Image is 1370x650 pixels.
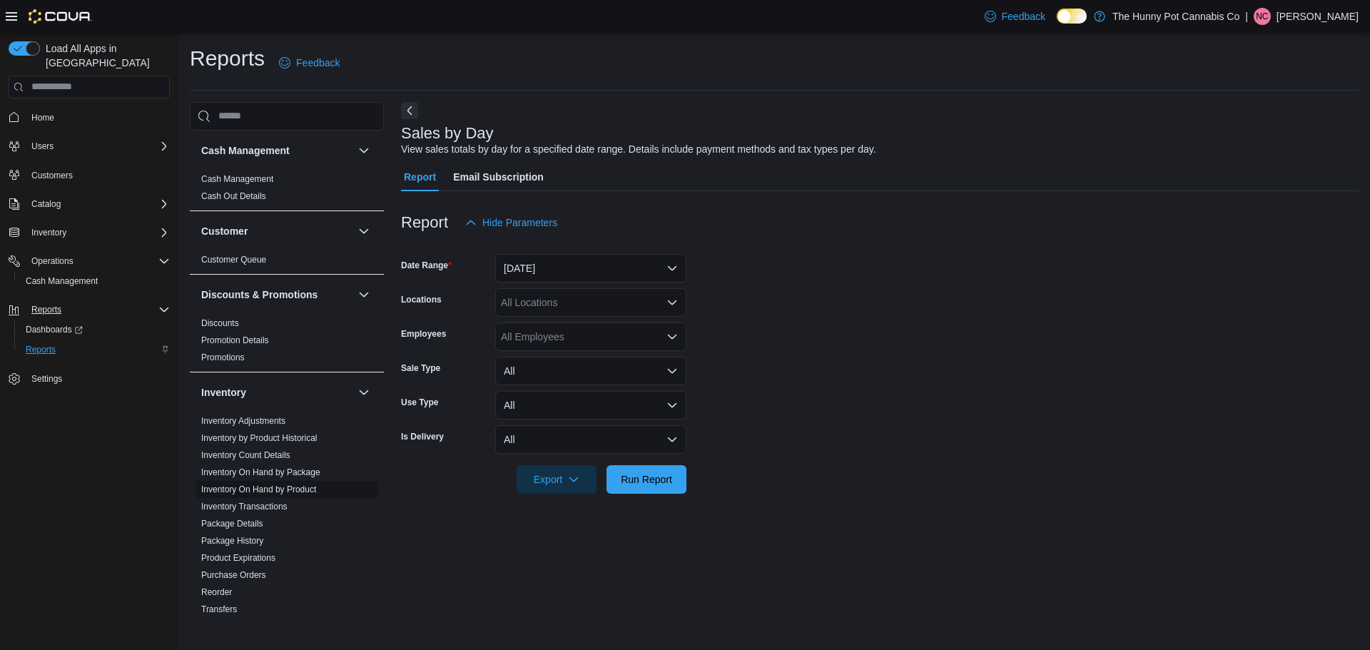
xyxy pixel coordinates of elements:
button: Inventory [355,384,372,401]
h3: Sales by Day [401,125,494,142]
span: Feedback [1002,9,1045,24]
button: Run Report [607,465,686,494]
h3: Cash Management [201,143,290,158]
button: Next [401,102,418,119]
span: Report [404,163,436,191]
label: Employees [401,328,446,340]
a: Promotions [201,352,245,362]
span: Dashboards [20,321,170,338]
label: Sale Type [401,362,440,374]
button: [DATE] [495,254,686,283]
span: Export [525,465,588,494]
span: Package History [201,535,263,547]
button: Users [26,138,59,155]
a: Feedback [273,49,345,77]
a: Dashboards [20,321,88,338]
button: Catalog [26,195,66,213]
span: Users [31,141,54,152]
input: Dark Mode [1057,9,1087,24]
a: Discounts [201,318,239,328]
h1: Reports [190,44,265,73]
div: View sales totals by day for a specified date range. Details include payment methods and tax type... [401,142,876,157]
span: Discounts [201,318,239,329]
span: Dashboards [26,324,83,335]
span: Operations [26,253,170,270]
p: [PERSON_NAME] [1277,8,1359,25]
h3: Report [401,214,448,231]
a: Inventory On Hand by Product [201,484,316,494]
p: | [1245,8,1248,25]
button: Customers [3,165,176,186]
a: Inventory On Hand by Package [201,467,320,477]
span: Home [31,112,54,123]
div: Nick Cirinna [1254,8,1271,25]
span: Run Report [621,472,672,487]
span: Transfers [201,604,237,615]
span: Load All Apps in [GEOGRAPHIC_DATA] [40,41,170,70]
a: Inventory Count Details [201,450,290,460]
button: Operations [3,251,176,271]
button: Open list of options [666,297,678,308]
a: Settings [26,370,68,387]
span: Users [26,138,170,155]
button: Customer [355,223,372,240]
span: Reports [26,344,56,355]
span: Catalog [26,195,170,213]
button: Customer [201,224,352,238]
a: Home [26,109,60,126]
p: The Hunny Pot Cannabis Co [1112,8,1239,25]
span: Reports [26,301,170,318]
span: Reports [31,304,61,315]
span: Settings [31,373,62,385]
button: Inventory [201,385,352,400]
button: All [495,425,686,454]
button: Catalog [3,194,176,214]
span: Home [26,108,170,126]
span: Inventory On Hand by Product [201,484,316,495]
span: Purchase Orders [201,569,266,581]
img: Cova [29,9,92,24]
button: Users [3,136,176,156]
button: Reports [26,301,67,318]
span: Inventory Count Details [201,450,290,461]
button: Hide Parameters [460,208,563,237]
span: Promotion Details [201,335,269,346]
a: Inventory Adjustments [201,416,285,426]
a: Reorder [201,587,232,597]
a: Product Expirations [201,553,275,563]
span: Cash Management [20,273,170,290]
h3: Customer [201,224,248,238]
span: Cash Management [26,275,98,287]
button: Open list of options [666,331,678,342]
div: Customer [190,251,384,274]
a: Promotion Details [201,335,269,345]
a: Feedback [979,2,1051,31]
span: NC [1256,8,1268,25]
span: Customers [26,166,170,184]
a: Customer Queue [201,255,266,265]
span: Cash Management [201,173,273,185]
label: Use Type [401,397,438,408]
span: Inventory Transactions [201,501,288,512]
button: Operations [26,253,79,270]
div: Inventory [190,412,384,624]
span: Operations [31,255,73,267]
button: Reports [3,300,176,320]
button: Settings [3,368,176,389]
a: Inventory Transactions [201,502,288,512]
span: Reports [20,341,170,358]
span: Customers [31,170,73,181]
span: Inventory [31,227,66,238]
button: Cash Management [14,271,176,291]
a: Inventory by Product Historical [201,433,318,443]
a: Customers [26,167,78,184]
button: Export [517,465,597,494]
span: Package Details [201,518,263,529]
a: Cash Management [201,174,273,184]
button: Inventory [3,223,176,243]
button: All [495,391,686,420]
span: Cash Out Details [201,191,266,202]
button: Inventory [26,224,72,241]
span: Reorder [201,586,232,598]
